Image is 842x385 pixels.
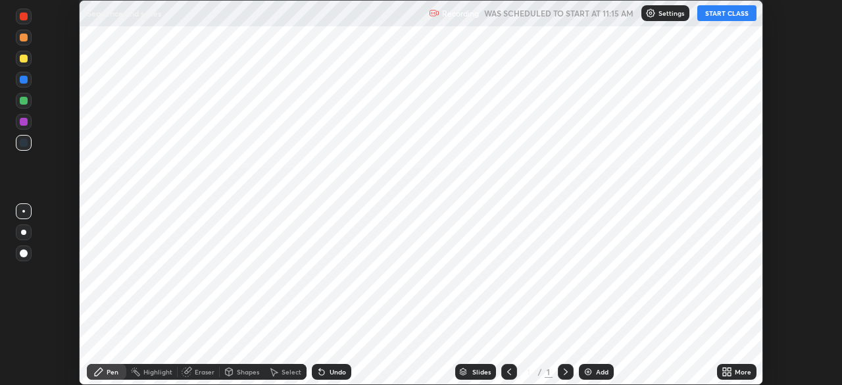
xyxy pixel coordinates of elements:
p: Sequence and series [87,8,161,18]
p: Recording [442,9,479,18]
div: Slides [472,369,491,375]
div: / [538,368,542,376]
div: Highlight [143,369,172,375]
img: recording.375f2c34.svg [429,8,439,18]
button: START CLASS [697,5,756,21]
div: Select [282,369,301,375]
h5: WAS SCHEDULED TO START AT 11:15 AM [484,7,633,19]
div: 1 [522,368,535,376]
div: Add [596,369,608,375]
div: Eraser [195,369,214,375]
div: More [735,369,751,375]
div: 1 [545,366,553,378]
div: Pen [107,369,118,375]
img: add-slide-button [583,367,593,377]
div: Undo [330,369,346,375]
img: class-settings-icons [645,8,656,18]
p: Settings [658,10,684,16]
div: Shapes [237,369,259,375]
